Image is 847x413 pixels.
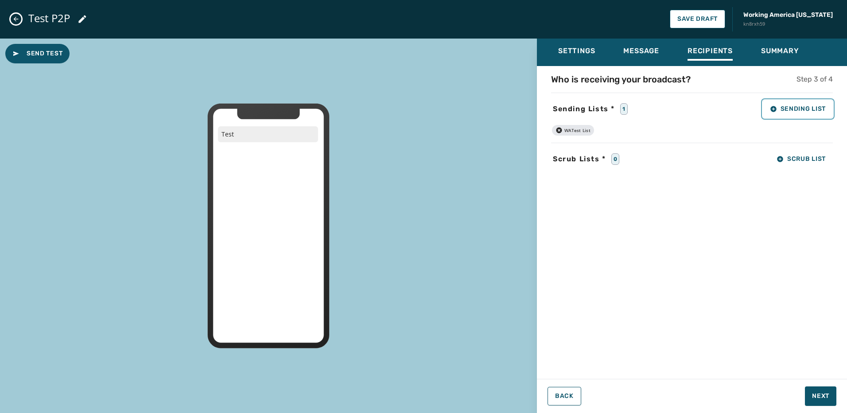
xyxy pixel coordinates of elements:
[743,20,833,28] span: kn8rxh59
[611,153,620,165] div: 0
[770,105,826,113] span: Sending List
[680,42,740,62] button: Recipients
[743,11,833,19] span: Working America [US_STATE]
[754,42,806,62] button: Summary
[761,47,799,55] span: Summary
[558,47,595,55] span: Settings
[777,156,826,163] span: Scrub List
[677,16,718,23] span: Save Draft
[616,42,666,62] button: Message
[551,154,608,164] span: Scrub Lists *
[670,10,725,28] button: Save Draft
[769,150,833,168] button: Scrub List
[548,387,581,405] button: Back
[796,74,833,85] h5: Step 3 of 4
[551,73,691,86] h4: Who is receiving your broadcast?
[551,42,602,62] button: Settings
[555,393,574,400] span: Back
[620,103,628,115] div: 1
[805,386,836,406] button: Next
[812,392,829,401] span: Next
[552,125,594,136] div: WATest List
[623,47,659,55] span: Message
[218,126,318,142] p: Test
[551,104,617,114] span: Sending Lists *
[763,100,833,118] button: Sending List
[688,47,733,55] span: Recipients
